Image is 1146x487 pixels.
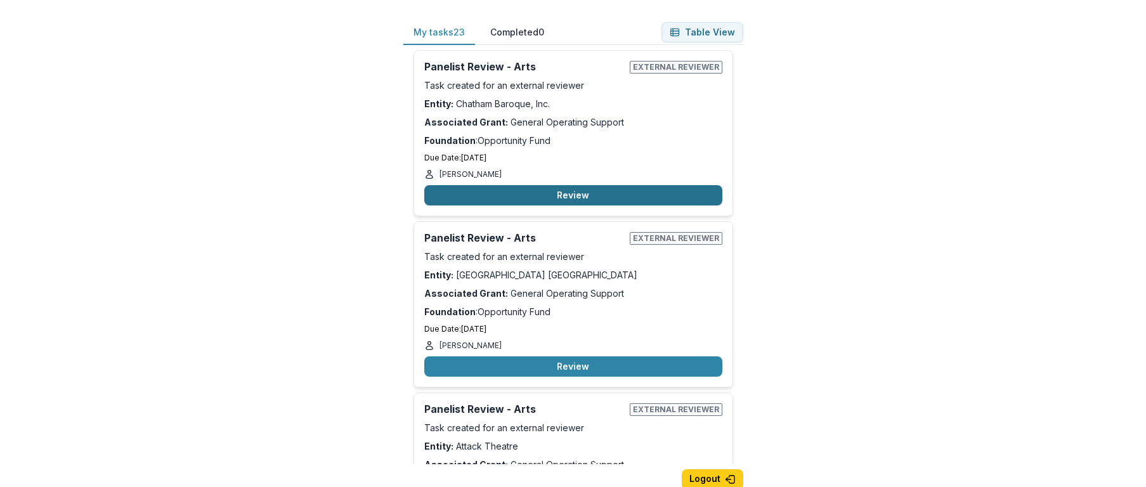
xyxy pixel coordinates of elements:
p: : Opportunity Fund [424,134,722,147]
p: Due Date: [DATE] [424,323,722,335]
button: Review [424,185,722,205]
button: Review [424,356,722,377]
button: My tasks 23 [403,20,475,45]
p: Attack Theatre [424,439,722,453]
strong: Foundation [424,306,476,317]
strong: Entity: [424,269,453,280]
button: Table View [661,22,743,42]
p: Due Date: [DATE] [424,152,722,164]
span: External reviewer [630,403,722,416]
span: External reviewer [630,61,722,74]
p: General Operation Support [424,458,722,471]
h2: Panelist Review - Arts [424,403,625,415]
p: Task created for an external reviewer [424,79,722,92]
p: [PERSON_NAME] [440,169,502,180]
p: General Operating Support [424,115,722,129]
span: External reviewer [630,232,722,245]
p: Task created for an external reviewer [424,250,722,263]
strong: Entity: [424,441,453,451]
strong: Associated Grant: [424,117,508,127]
p: Task created for an external reviewer [424,421,722,434]
button: Completed 0 [480,20,554,45]
strong: Associated Grant: [424,459,508,470]
p: Chatham Baroque, Inc. [424,97,722,110]
p: : Opportunity Fund [424,305,722,318]
strong: Entity: [424,98,453,109]
h2: Panelist Review - Arts [424,232,625,244]
strong: Foundation [424,135,476,146]
p: General Operating Support [424,287,722,300]
p: [GEOGRAPHIC_DATA] [GEOGRAPHIC_DATA] [424,268,722,282]
h2: Panelist Review - Arts [424,61,625,73]
strong: Associated Grant: [424,288,508,299]
p: [PERSON_NAME] [440,340,502,351]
